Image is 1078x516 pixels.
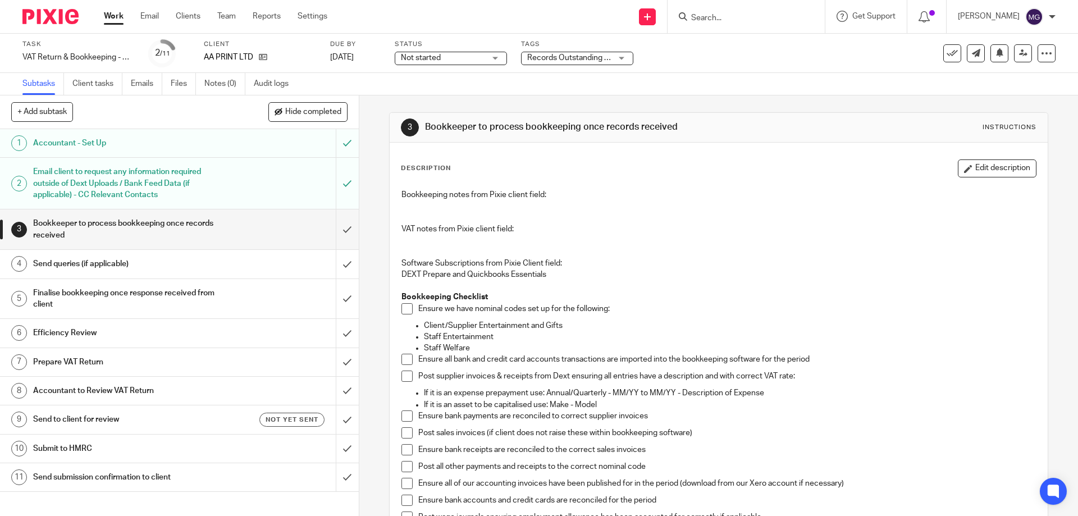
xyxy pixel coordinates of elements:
[217,11,236,22] a: Team
[418,478,1035,489] p: Ensure all of our accounting invoices have been published for in the period (download from our Xe...
[33,285,227,313] h1: Finalise bookkeeping once response received from client
[33,163,227,203] h1: Email client to request any information required outside of Dext Uploads / Bank Feed Data (if app...
[33,215,227,244] h1: Bookkeeper to process bookkeeping once records received
[401,223,1035,235] p: VAT notes from Pixie client field:
[401,293,488,301] strong: Bookkeeping Checklist
[401,164,451,173] p: Description
[33,382,227,399] h1: Accountant to Review VAT Return
[11,469,27,485] div: 11
[11,325,27,341] div: 6
[401,54,441,62] span: Not started
[104,11,124,22] a: Work
[330,40,381,49] label: Due by
[401,258,1035,269] p: Software Subscriptions from Pixie Client field:
[418,371,1035,382] p: Post supplier invoices & receipts from Dext ensuring all entries have a description and with corr...
[958,159,1036,177] button: Edit description
[11,412,27,427] div: 9
[253,11,281,22] a: Reports
[418,354,1035,365] p: Ensure all bank and credit card accounts transactions are imported into the bookkeeping software ...
[395,40,507,49] label: Status
[254,73,297,95] a: Audit logs
[171,73,196,95] a: Files
[527,54,615,62] span: Records Outstanding + 1
[33,411,227,428] h1: Send to client for review
[204,40,316,49] label: Client
[160,51,170,57] small: /11
[298,11,327,22] a: Settings
[268,102,348,121] button: Hide completed
[33,255,227,272] h1: Send queries (if applicable)
[131,73,162,95] a: Emails
[11,102,73,121] button: + Add subtask
[521,40,633,49] label: Tags
[330,53,354,61] span: [DATE]
[418,444,1035,455] p: Ensure bank receipts are reconciled to the correct sales invoices
[401,118,419,136] div: 3
[33,135,227,152] h1: Accountant - Set Up
[22,9,79,24] img: Pixie
[140,11,159,22] a: Email
[22,40,135,49] label: Task
[401,189,1035,200] p: Bookkeeping notes from Pixie client field:
[424,320,1035,331] p: Client/Supplier Entertainment and Gifts
[418,461,1035,472] p: Post all other payments and receipts to the correct nominal code
[418,303,1035,314] p: Ensure we have nominal codes set up for the following:
[266,415,318,424] span: Not yet sent
[690,13,791,24] input: Search
[176,11,200,22] a: Clients
[958,11,1020,22] p: [PERSON_NAME]
[204,52,253,63] p: AA PRINT LTD
[852,12,896,20] span: Get Support
[72,73,122,95] a: Client tasks
[424,343,1035,354] p: Staff Welfare
[11,222,27,238] div: 3
[11,441,27,456] div: 10
[425,121,743,133] h1: Bookkeeper to process bookkeeping once records received
[33,325,227,341] h1: Efficiency Review
[424,387,1035,399] p: If it is an expense prepayment use: Annual/Quarterly - MM/YY to MM/YY - Description of Expense
[418,495,1035,506] p: Ensure bank accounts and credit cards are reconciled for the period
[1025,8,1043,26] img: svg%3E
[424,399,1035,410] p: If it is an asset to be capitalised use: Make - Model
[22,52,135,63] div: VAT Return & Bookkeeping - Quarterly - [DATE] - [DATE]
[983,123,1036,132] div: Instructions
[424,331,1035,343] p: Staff Entertainment
[11,256,27,272] div: 4
[401,269,1035,280] p: DEXT Prepare and Quickbooks Essentials
[33,440,227,457] h1: Submit to HMRC
[11,176,27,191] div: 2
[418,410,1035,422] p: Ensure bank payments are reconciled to correct supplier invoices
[22,73,64,95] a: Subtasks
[11,354,27,370] div: 7
[22,52,135,63] div: VAT Return &amp; Bookkeeping - Quarterly - May - July, 2025
[204,73,245,95] a: Notes (0)
[155,47,170,60] div: 2
[285,108,341,117] span: Hide completed
[418,427,1035,439] p: Post sales invoices (if client does not raise these within bookkeeping software)
[11,135,27,151] div: 1
[11,383,27,399] div: 8
[33,354,227,371] h1: Prepare VAT Return
[11,291,27,307] div: 5
[33,469,227,486] h1: Send submission confirmation to client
